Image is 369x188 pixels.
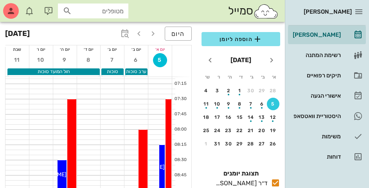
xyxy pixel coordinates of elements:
span: 6 [129,57,143,63]
span: [PERSON_NAME] [304,8,352,15]
button: 29 [256,84,268,97]
div: 2 [222,88,235,93]
span: תג [23,5,28,9]
a: רשימת המתנה [288,46,366,64]
button: [DATE] [227,52,254,68]
div: דוחות [291,154,341,160]
span: 8 [81,57,95,63]
button: היום [165,27,192,41]
button: הוספה ליומן [202,32,280,46]
div: 07:45 [172,111,188,118]
div: 27 [256,141,268,147]
button: 17 [211,111,224,124]
div: 3 [211,88,224,93]
h3: [DATE] [5,27,30,42]
span: ערב סוכות [126,69,146,74]
button: 13 [256,111,268,124]
button: 5 [267,98,279,110]
div: [PERSON_NAME] [291,32,341,38]
button: 4 [200,84,212,97]
span: 9 [58,57,72,63]
div: 08:45 [172,172,188,179]
div: 22 [234,128,246,133]
div: סמייל [228,3,279,20]
button: 30 [245,84,257,97]
div: 8 [234,101,246,107]
button: 7 [105,53,119,67]
div: 18 [200,115,212,120]
div: 28 [245,141,257,147]
span: הוספה ליומן [208,34,274,44]
a: אישורי הגעה [288,86,366,105]
div: 30 [222,141,235,147]
span: 5 [153,57,167,63]
div: 9 [222,101,235,107]
div: שבת [5,45,29,53]
div: 07:15 [172,81,188,87]
button: 7 [245,98,257,110]
button: 24 [211,124,224,137]
div: יום ה׳ [53,45,77,53]
div: 4 [200,88,212,93]
th: ג׳ [247,70,257,84]
div: יום ד׳ [77,45,101,53]
button: 8 [234,98,246,110]
div: אישורי הגעה [291,93,341,99]
button: 30 [222,138,235,150]
button: 22 [234,124,246,137]
button: 28 [267,84,279,97]
button: 6 [129,53,143,67]
button: 10 [34,53,48,67]
div: 08:30 [172,157,188,163]
button: 9 [222,98,235,110]
div: 29 [256,88,268,93]
button: 11 [10,53,24,67]
button: 1 [200,138,212,150]
span: היום [171,30,185,38]
div: 08:15 [172,141,188,148]
button: 14 [245,111,257,124]
button: 20 [256,124,268,137]
button: 2 [222,84,235,97]
div: יום ב׳ [124,45,148,53]
div: יום ו׳ [29,45,53,53]
div: 12 [267,115,279,120]
div: 17 [211,115,224,120]
div: רשימת המתנה [291,52,341,58]
button: 21 [245,124,257,137]
div: 7 [245,101,257,107]
span: 11 [10,57,24,63]
a: תיקים רפואיים [288,66,366,85]
button: 28 [245,138,257,150]
button: 3 [211,84,224,97]
button: 31 [211,138,224,150]
div: יום א׳ [148,45,172,53]
button: 23 [222,124,235,137]
button: 5 [153,53,167,67]
button: 12 [267,111,279,124]
button: 16 [222,111,235,124]
span: סוכות [107,69,118,74]
button: 1 [234,84,246,97]
div: 5 [267,101,279,107]
a: משימות [288,127,366,146]
button: חודש שעבר [265,53,279,67]
div: 24 [211,128,224,133]
div: 11 [200,101,212,107]
div: 10 [211,101,224,107]
button: 9 [58,53,72,67]
button: 15 [234,111,246,124]
button: 10 [211,98,224,110]
th: ד׳ [236,70,246,84]
span: 10 [34,57,48,63]
button: 8 [81,53,95,67]
th: א׳ [269,70,279,84]
div: 31 [211,141,224,147]
div: 13 [256,115,268,120]
h4: תצוגת יומנים [202,169,280,178]
button: 11 [200,98,212,110]
div: יום ג׳ [101,45,124,53]
div: 23 [222,128,235,133]
div: 20 [256,128,268,133]
button: חודש הבא [203,53,217,67]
